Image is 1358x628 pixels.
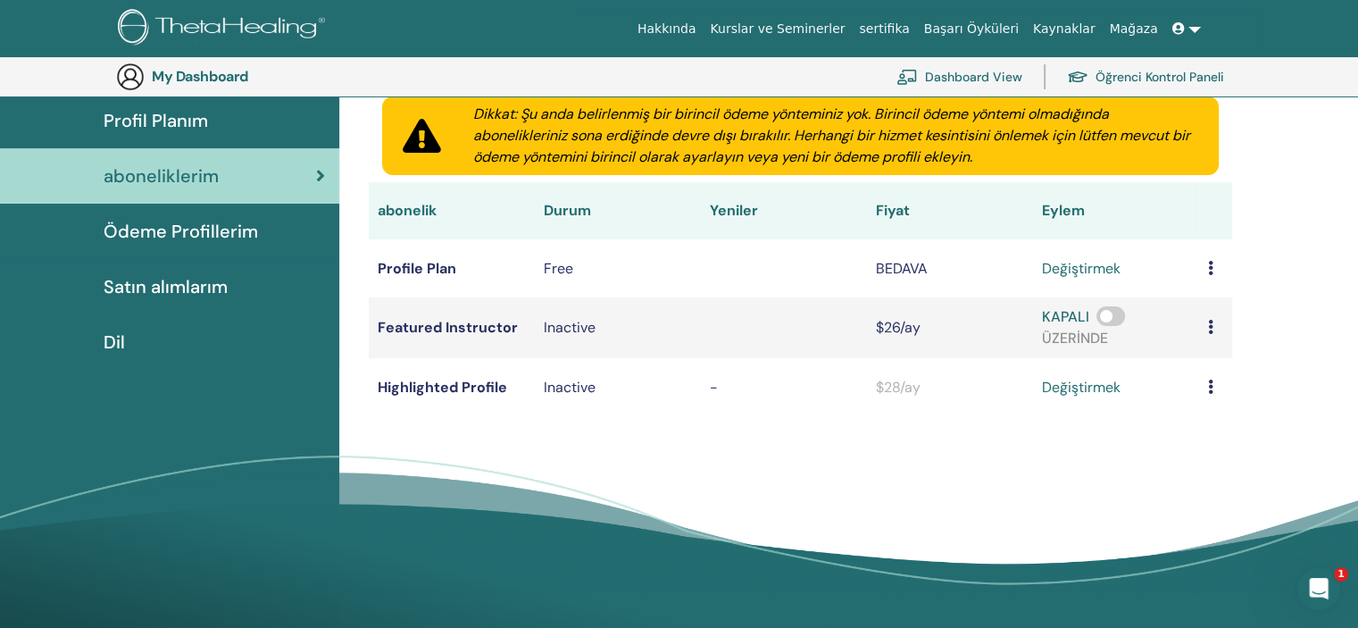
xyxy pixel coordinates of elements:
td: Featured Instructor [369,297,535,358]
span: - [710,378,718,397]
a: Dashboard View [896,57,1022,96]
span: Profil Planım [104,107,208,134]
a: değiştirmek [1042,377,1121,398]
p: Inactive [544,377,692,398]
img: generic-user-icon.jpg [116,63,145,91]
img: chalkboard-teacher.svg [896,69,918,85]
a: Öğrenci Kontrol Paneli [1067,57,1224,96]
span: $26/ay [876,318,921,337]
span: BEDAVA [876,259,928,278]
a: Başarı Öyküleri [917,13,1026,46]
img: graduation-cap.svg [1067,70,1088,85]
span: Satın alımlarım [104,273,228,300]
a: sertifika [852,13,916,46]
a: Mağaza [1102,13,1164,46]
iframe: Intercom live chat [1297,567,1340,610]
span: Ödeme Profillerim [104,218,258,245]
a: Kurslar ve Seminerler [703,13,852,46]
span: KAPALI [1042,307,1089,326]
h3: My Dashboard [152,68,330,85]
th: Fiyat [867,182,1033,239]
span: $28/ay [876,378,921,397]
a: Hakkında [630,13,704,46]
th: Eylem [1033,182,1199,239]
span: 1 [1334,567,1348,582]
th: Yeniler [701,182,867,239]
div: Dikkat: Şu anda belirlenmiş bir birincil ödeme yönteminiz yok. Birincil ödeme yöntemi olmadığında... [452,104,1219,168]
div: Free [544,258,692,280]
img: logo.png [118,9,331,49]
td: Highlighted Profile [369,358,535,416]
span: Dil [104,329,125,356]
th: abonelik [369,182,535,239]
td: Profile Plan [369,239,535,297]
a: değiştirmek [1042,258,1121,280]
a: Kaynaklar [1026,13,1103,46]
span: aboneliklerim [104,163,219,189]
span: ÜZERİNDE [1042,329,1108,347]
div: Inactive [544,317,692,339]
th: Durum [535,182,701,239]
